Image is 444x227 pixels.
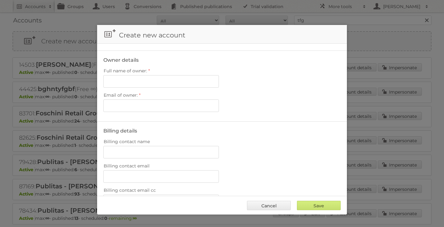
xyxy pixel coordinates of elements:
span: Billing contact name [104,139,150,144]
legend: Owner details [103,57,139,63]
a: Cancel [247,201,291,210]
span: Full name of owner: [104,68,147,74]
legend: Billing details [103,128,137,134]
span: Billing contact email cc [104,187,156,193]
h1: Create new account [97,25,347,44]
input: Save [297,201,341,210]
span: Billing contact email [104,163,150,169]
span: Email of owner: [104,92,138,98]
